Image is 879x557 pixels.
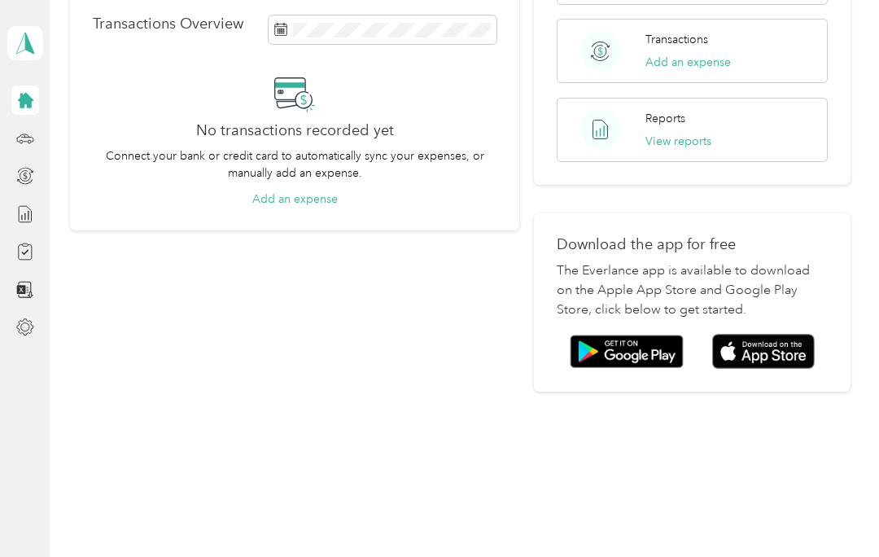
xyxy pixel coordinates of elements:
button: Add an expense [645,54,731,71]
p: Download the app for free [557,236,829,253]
button: View reports [645,133,711,150]
p: Connect your bank or credit card to automatically sync your expenses, or manually add an expense. [93,147,497,182]
p: Transactions [645,31,708,48]
img: Google play [570,335,684,369]
p: The Everlance app is available to download on the Apple App Store and Google Play Store, click be... [557,261,829,320]
p: Reports [645,110,685,127]
p: Transactions Overview [93,15,243,33]
img: App store [712,334,815,369]
iframe: Everlance-gr Chat Button Frame [788,466,879,557]
h2: No transactions recorded yet [196,122,394,139]
button: Add an expense [252,191,338,208]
